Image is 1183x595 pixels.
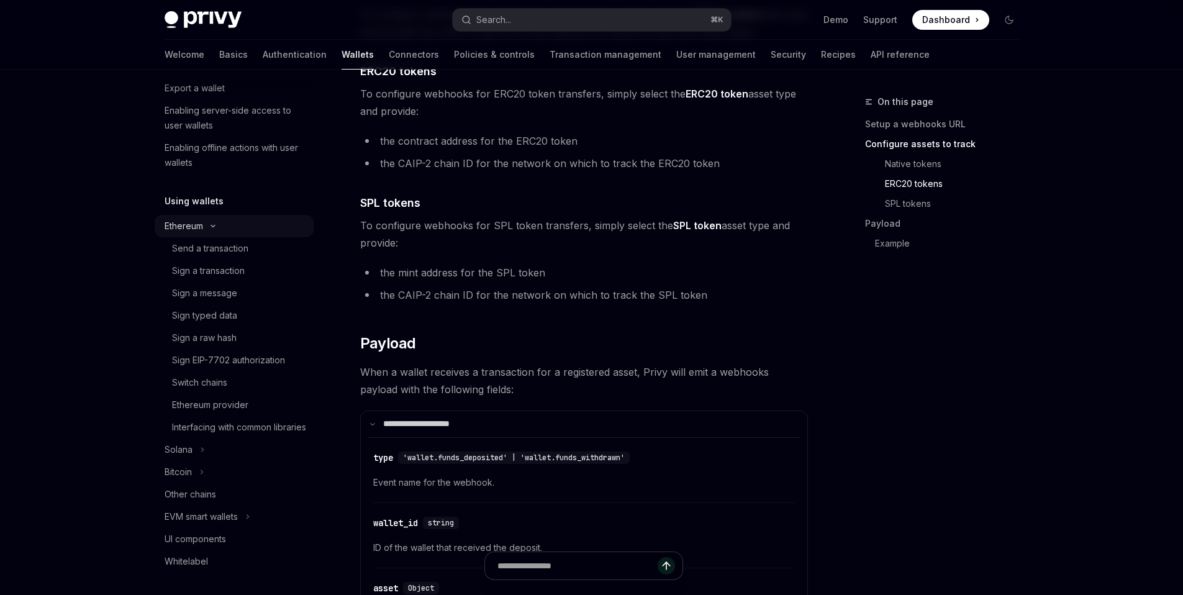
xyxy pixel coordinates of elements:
span: To configure webhooks for SPL token transfers, simply select the asset type and provide: [360,217,808,252]
button: Toggle Bitcoin section [155,461,314,483]
div: Bitcoin [165,465,192,479]
div: Other chains [165,487,216,502]
a: User management [676,40,756,70]
div: Enabling server-side access to user wallets [165,103,306,133]
a: Example [865,234,1029,253]
div: type [373,452,393,464]
li: the mint address for the SPL token [360,264,808,281]
span: Dashboard [922,14,970,26]
a: Enabling offline actions with user wallets [155,137,314,174]
div: Enabling offline actions with user wallets [165,140,306,170]
span: string [428,518,454,528]
a: API reference [871,40,930,70]
div: EVM smart wallets [165,509,238,524]
a: Recipes [821,40,856,70]
a: ERC20 tokens [865,174,1029,194]
span: ⌘ K [710,15,723,25]
a: Security [771,40,806,70]
a: Sign a raw hash [155,327,314,349]
div: Sign a raw hash [172,330,237,345]
button: Toggle dark mode [999,10,1019,30]
div: Search... [476,12,511,27]
div: Interfacing with common libraries [172,420,306,435]
a: Support [863,14,897,26]
div: Sign a message [172,286,237,301]
div: Sign typed data [172,308,237,323]
li: the CAIP-2 chain ID for the network on which to track the ERC20 token [360,155,808,172]
a: Interfacing with common libraries [155,416,314,438]
a: Send a transaction [155,237,314,260]
div: Ethereum [165,219,203,234]
span: On this page [877,94,933,109]
div: Whitelabel [165,554,208,569]
span: SPL tokens [360,194,420,211]
a: Ethereum provider [155,394,314,416]
button: Toggle Ethereum section [155,215,314,237]
li: the contract address for the ERC20 token [360,132,808,150]
strong: SPL token [673,219,722,232]
span: ID of the wallet that received the deposit. [373,540,795,555]
a: Setup a webhooks URL [865,114,1029,134]
a: Sign EIP-7702 authorization [155,349,314,371]
div: Switch chains [172,375,227,390]
a: Connectors [389,40,439,70]
a: Configure assets to track [865,134,1029,154]
span: 'wallet.funds_deposited' | 'wallet.funds_withdrawn' [403,453,625,463]
a: Native tokens [865,154,1029,174]
span: Event name for the webhook. [373,475,795,490]
button: Toggle Solana section [155,438,314,461]
a: Dashboard [912,10,989,30]
a: Sign a message [155,282,314,304]
div: Solana [165,442,193,457]
button: Open search [453,9,731,31]
span: ERC20 tokens [360,63,437,79]
a: Other chains [155,483,314,506]
a: Switch chains [155,371,314,394]
strong: ERC20 token [686,88,748,100]
img: dark logo [165,11,242,29]
a: SPL tokens [865,194,1029,214]
div: Sign a transaction [172,263,245,278]
a: Payload [865,214,1029,234]
a: Wallets [342,40,374,70]
a: Demo [823,14,848,26]
span: When a wallet receives a transaction for a registered asset, Privy will emit a webhooks payload w... [360,363,808,398]
a: Authentication [263,40,327,70]
h5: Using wallets [165,194,224,209]
a: UI components [155,528,314,550]
div: wallet_id [373,517,418,529]
div: Send a transaction [172,241,248,256]
a: Welcome [165,40,204,70]
a: Basics [219,40,248,70]
li: the CAIP-2 chain ID for the network on which to track the SPL token [360,286,808,304]
a: Sign a transaction [155,260,314,282]
a: Enabling server-side access to user wallets [155,99,314,137]
div: Ethereum provider [172,397,248,412]
a: Policies & controls [454,40,535,70]
span: Payload [360,334,416,353]
a: Whitelabel [155,550,314,573]
div: UI components [165,532,226,547]
button: Toggle EVM smart wallets section [155,506,314,528]
div: Sign EIP-7702 authorization [172,353,285,368]
span: To configure webhooks for ERC20 token transfers, simply select the asset type and provide: [360,85,808,120]
input: Ask a question... [497,552,658,579]
button: Send message [658,557,675,575]
a: Transaction management [550,40,661,70]
a: Sign typed data [155,304,314,327]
